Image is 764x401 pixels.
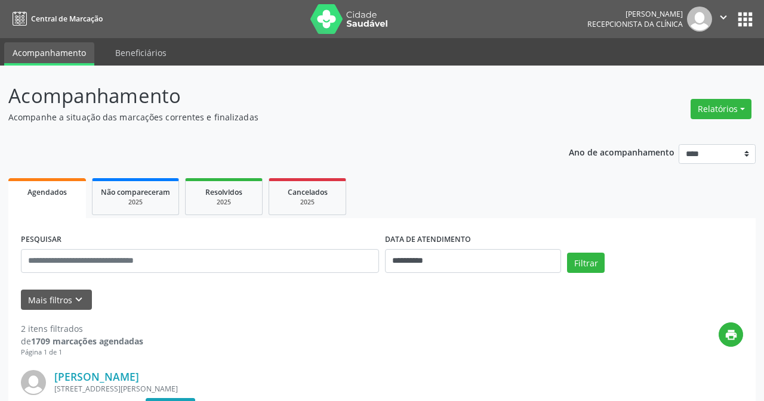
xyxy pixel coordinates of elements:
span: Agendados [27,187,67,197]
a: [PERSON_NAME] [54,370,139,383]
img: img [687,7,712,32]
p: Acompanhe a situação das marcações correntes e finalizadas [8,111,531,123]
span: Recepcionista da clínica [587,19,683,29]
i:  [717,11,730,24]
span: Resolvidos [205,187,242,197]
i: print [725,328,738,341]
button: Relatórios [691,99,751,119]
strong: 1709 marcações agendadas [31,335,143,347]
label: DATA DE ATENDIMENTO [385,231,471,249]
button: Mais filtroskeyboard_arrow_down [21,290,92,310]
span: Central de Marcação [31,14,103,24]
span: Não compareceram [101,187,170,197]
p: Ano de acompanhamento [569,144,674,159]
div: de [21,335,143,347]
span: Cancelados [288,187,328,197]
div: 2025 [194,198,254,207]
div: 2 itens filtrados [21,322,143,335]
i: keyboard_arrow_down [72,293,85,306]
button: print [719,322,743,347]
label: PESQUISAR [21,231,61,249]
a: Beneficiários [107,42,175,63]
div: [STREET_ADDRESS][PERSON_NAME] [54,384,564,394]
div: 2025 [101,198,170,207]
button: apps [735,9,756,30]
button:  [712,7,735,32]
div: 2025 [278,198,337,207]
button: Filtrar [567,253,605,273]
div: [PERSON_NAME] [587,9,683,19]
a: Central de Marcação [8,9,103,29]
div: Página 1 de 1 [21,347,143,358]
img: img [21,370,46,395]
a: Acompanhamento [4,42,94,66]
p: Acompanhamento [8,81,531,111]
